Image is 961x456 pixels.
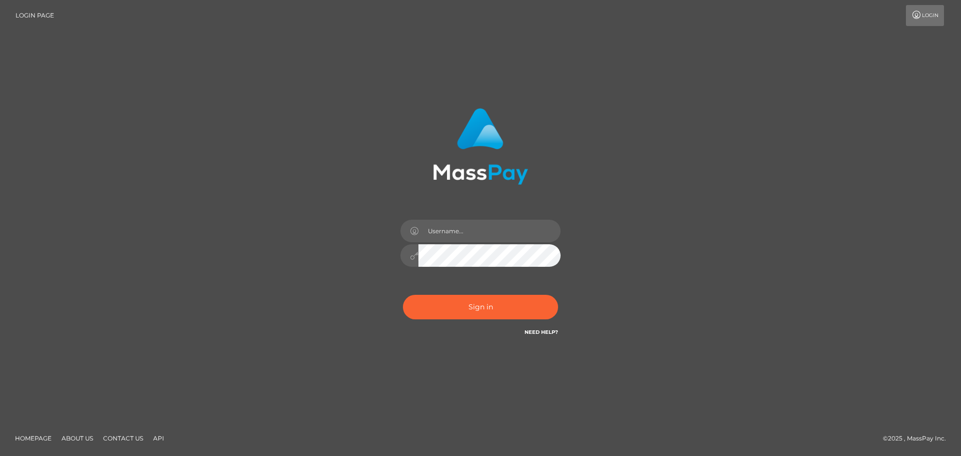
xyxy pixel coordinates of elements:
a: Contact Us [99,430,147,446]
button: Sign in [403,295,558,319]
a: API [149,430,168,446]
div: © 2025 , MassPay Inc. [883,433,953,444]
a: About Us [58,430,97,446]
a: Login Page [16,5,54,26]
img: MassPay Login [433,108,528,185]
a: Login [906,5,944,26]
input: Username... [418,220,561,242]
a: Need Help? [525,329,558,335]
a: Homepage [11,430,56,446]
